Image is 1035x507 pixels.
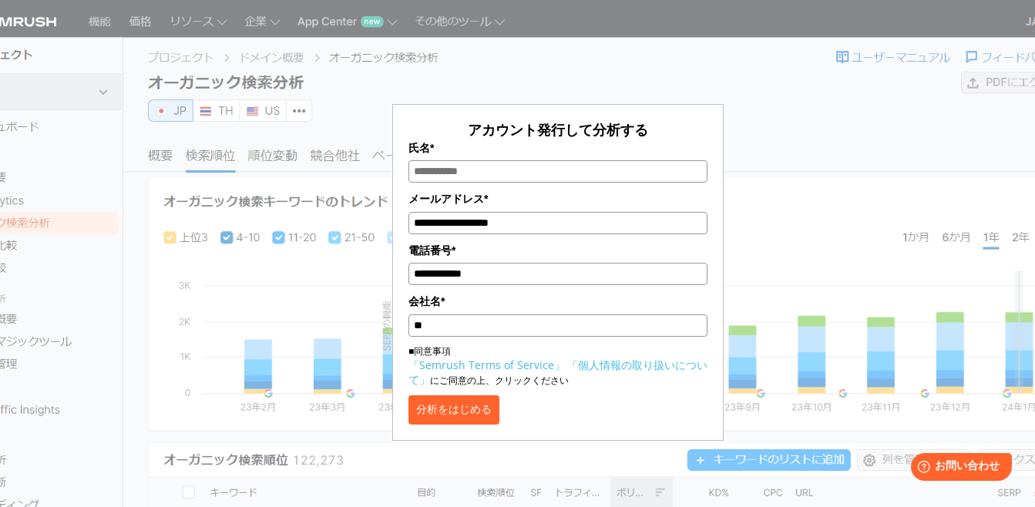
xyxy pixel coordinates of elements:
a: 「個人情報の取り扱いについて」 [408,358,707,387]
iframe: Help widget launcher [898,447,1018,490]
p: ■同意事項 にご同意の上、クリックください [408,344,707,388]
label: 電話番号* [408,242,707,259]
button: 分析をはじめる [408,395,499,425]
a: 「Semrush Terms of Service」 [408,358,565,372]
span: アカウント発行して分析する [468,120,648,139]
label: メールアドレス* [408,190,707,207]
